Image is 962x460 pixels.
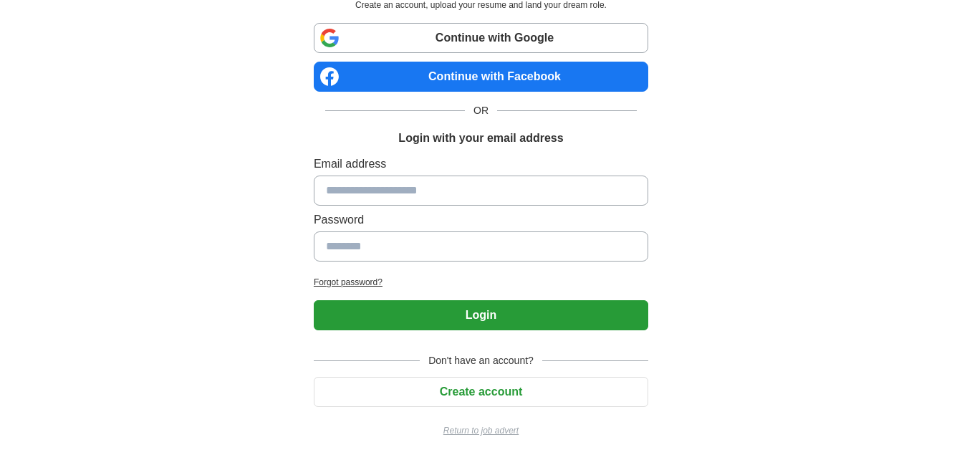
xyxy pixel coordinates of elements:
[314,276,648,289] a: Forgot password?
[314,424,648,437] a: Return to job advert
[314,155,648,173] label: Email address
[398,130,563,147] h1: Login with your email address
[314,62,648,92] a: Continue with Facebook
[465,103,497,118] span: OR
[314,211,648,229] label: Password
[314,377,648,407] button: Create account
[314,385,648,398] a: Create account
[314,300,648,330] button: Login
[420,353,542,368] span: Don't have an account?
[314,23,648,53] a: Continue with Google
